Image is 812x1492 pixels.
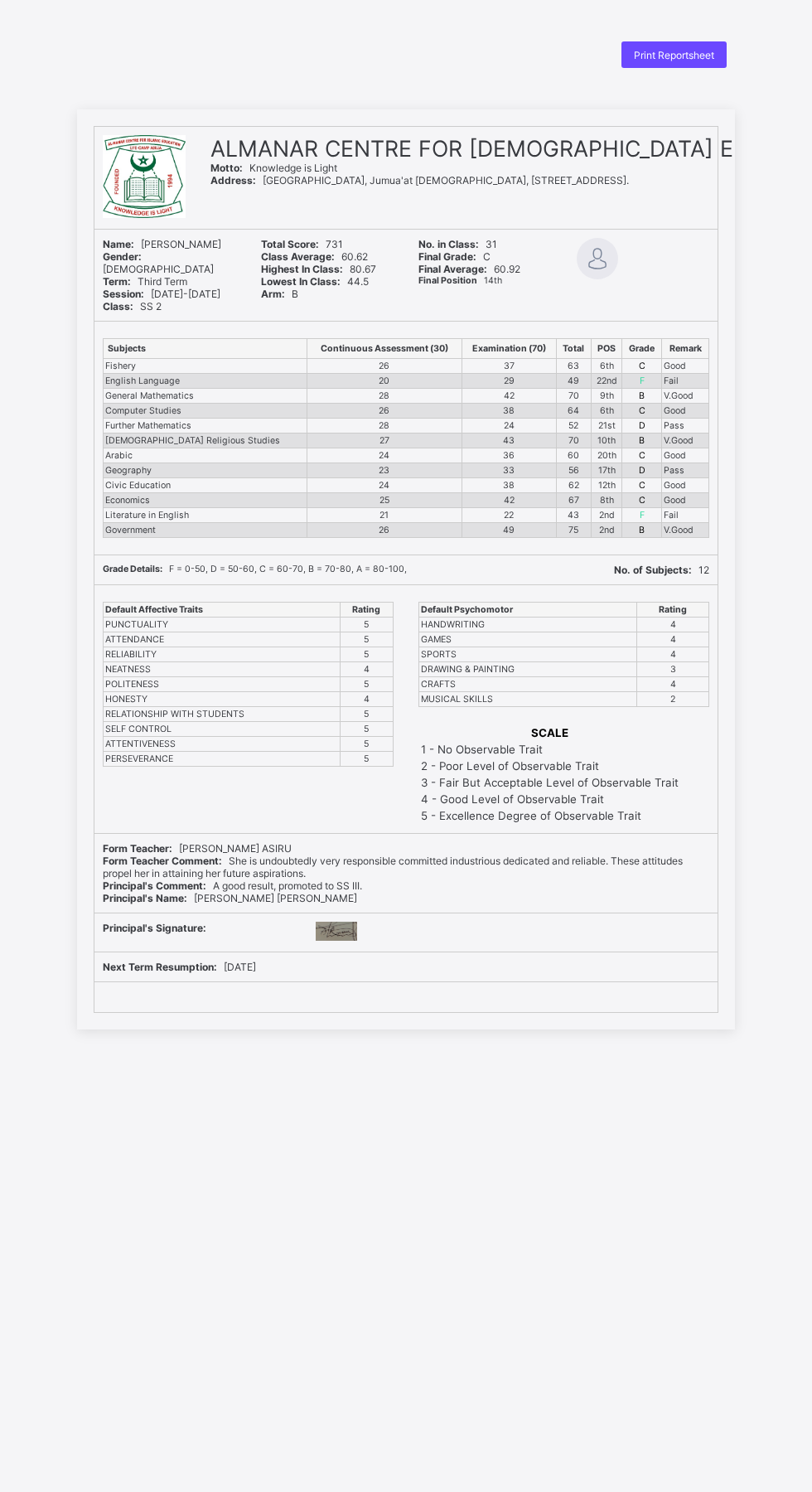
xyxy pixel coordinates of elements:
[261,250,335,263] b: Class Average:
[556,373,591,388] td: 49
[591,477,622,492] td: 12th
[662,492,709,507] td: Good
[261,275,369,288] span: 44.5
[103,300,162,312] span: SS 2
[261,238,343,250] span: 731
[556,492,591,507] td: 67
[104,433,307,448] td: [DEMOGRAPHIC_DATA] Religious Studies
[462,492,557,507] td: 42
[622,373,662,388] td: F
[307,338,462,358] th: Continuous Assessment (30)
[104,522,307,537] td: Government
[662,477,709,492] td: Good
[622,433,662,448] td: B
[418,238,479,250] b: No. in Class:
[622,507,662,522] td: F
[261,288,298,300] span: B
[103,275,131,288] b: Term:
[340,602,393,617] th: Rating
[462,433,557,448] td: 43
[307,358,462,373] td: 26
[637,602,709,617] th: Rating
[419,661,637,676] td: DRAWING & PAINTING
[307,448,462,463] td: 24
[418,263,520,275] span: 60.92
[637,617,709,632] td: 4
[307,463,462,477] td: 23
[420,758,679,773] td: 2 - Poor Level of Observable Trait
[637,647,709,661] td: 4
[462,477,557,492] td: 38
[103,238,134,250] b: Name:
[103,238,221,250] span: [PERSON_NAME]
[340,661,393,676] td: 4
[418,250,476,263] b: Final Grade:
[419,632,637,647] td: GAMES
[103,879,206,892] b: Principal's Comment:
[622,403,662,418] td: C
[662,358,709,373] td: Good
[104,373,307,388] td: English Language
[556,463,591,477] td: 56
[419,617,637,632] td: HANDWRITING
[307,388,462,403] td: 28
[103,275,187,288] span: Third Term
[662,403,709,418] td: Good
[462,373,557,388] td: 29
[104,706,341,721] td: RELATIONSHIP WITH STUDENTS
[104,661,341,676] td: NEATNESS
[591,492,622,507] td: 8th
[622,492,662,507] td: C
[340,721,393,736] td: 5
[261,288,285,300] b: Arm:
[340,736,393,751] td: 5
[103,961,256,973] span: [DATE]
[614,564,692,576] b: No. of Subjects:
[662,388,709,403] td: V.Good
[637,632,709,647] td: 4
[104,338,307,358] th: Subjects
[418,263,487,275] b: Final Average:
[210,174,256,186] b: Address:
[591,358,622,373] td: 6th
[307,373,462,388] td: 20
[103,842,292,855] span: [PERSON_NAME] ASIRU
[662,522,709,537] td: V.Good
[104,358,307,373] td: Fishery
[662,433,709,448] td: V.Good
[103,892,187,904] b: Principal's Name:
[419,647,637,661] td: SPORTS
[104,617,341,632] td: PUNCTUALITY
[591,522,622,537] td: 2nd
[104,721,341,736] td: SELF CONTROL
[103,300,133,312] b: Class:
[210,162,243,174] b: Motto:
[104,691,341,706] td: HONESTY
[637,661,709,676] td: 3
[261,250,368,263] span: 60.62
[103,855,683,879] span: She is undoubtedly very responsible committed industrious dedicated and reliable. These attitudes...
[622,463,662,477] td: D
[420,742,679,757] td: 1 - No Observable Trait
[307,418,462,433] td: 28
[420,775,679,790] td: 3 - Fair But Acceptable Level of Observable Trait
[261,263,343,275] b: Highest In Class:
[662,463,709,477] td: Pass
[418,275,477,286] b: Final Position
[634,49,714,61] span: Print Reportsheet
[104,647,341,661] td: RELIABILITY
[103,892,357,904] span: [PERSON_NAME] [PERSON_NAME]
[104,492,307,507] td: Economics
[340,617,393,632] td: 5
[556,403,591,418] td: 64
[462,338,557,358] th: Examination (70)
[104,751,341,766] td: PERSEVERANCE
[340,676,393,691] td: 5
[103,922,206,934] b: Principal's Signature:
[591,388,622,403] td: 9th
[261,275,341,288] b: Lowest In Class:
[103,250,214,275] span: [DEMOGRAPHIC_DATA]
[103,961,217,973] b: Next Term Resumption:
[340,751,393,766] td: 5
[307,433,462,448] td: 27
